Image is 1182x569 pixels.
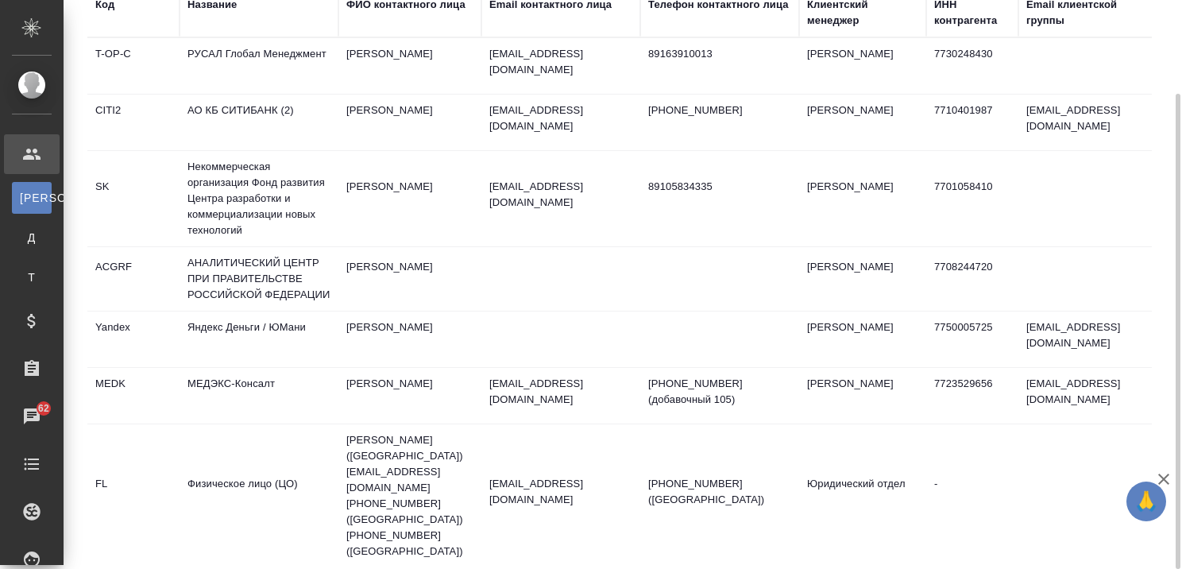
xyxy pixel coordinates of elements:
[180,368,338,424] td: МЕДЭКС-Консалт
[87,312,180,367] td: Yandex
[338,171,481,226] td: [PERSON_NAME]
[799,468,926,524] td: Юридический отдел
[926,171,1018,226] td: 7701058410
[338,38,481,94] td: [PERSON_NAME]
[489,46,632,78] p: [EMAIL_ADDRESS][DOMAIN_NAME]
[87,251,180,307] td: ACGRF
[20,190,44,206] span: [PERSON_NAME]
[20,230,44,246] span: Д
[87,468,180,524] td: FL
[648,179,791,195] p: 89105834335
[926,38,1018,94] td: 7730248430
[180,151,338,246] td: Некоммерческая организация Фонд развития Центра разработки и коммерциализации новых технологий
[489,179,632,211] p: [EMAIL_ADDRESS][DOMAIN_NAME]
[489,103,632,134] p: [EMAIL_ADDRESS][DOMAIN_NAME]
[338,251,481,307] td: [PERSON_NAME]
[29,401,59,416] span: 62
[489,476,632,508] p: [EMAIL_ADDRESS][DOMAIN_NAME]
[20,269,44,285] span: Т
[799,368,926,424] td: [PERSON_NAME]
[1018,95,1161,150] td: [EMAIL_ADDRESS][DOMAIN_NAME]
[799,38,926,94] td: [PERSON_NAME]
[12,182,52,214] a: [PERSON_NAME]
[180,468,338,524] td: Физическое лицо (ЦО)
[180,247,338,311] td: АНАЛИТИЧЕСКИЙ ЦЕНТР ПРИ ПРАВИТЕЛЬСТВЕ РОССИЙСКОЙ ФЕДЕРАЦИИ
[4,397,60,436] a: 62
[12,222,52,254] a: Д
[926,468,1018,524] td: -
[1133,485,1160,518] span: 🙏
[87,95,180,150] td: CITI2
[799,95,926,150] td: [PERSON_NAME]
[338,312,481,367] td: [PERSON_NAME]
[926,368,1018,424] td: 7723529656
[87,38,180,94] td: T-OP-C
[926,95,1018,150] td: 7710401987
[648,476,791,508] p: [PHONE_NUMBER] ([GEOGRAPHIC_DATA])
[338,424,481,567] td: [PERSON_NAME] ([GEOGRAPHIC_DATA]) [EMAIL_ADDRESS][DOMAIN_NAME] [PHONE_NUMBER] ([GEOGRAPHIC_DATA])...
[338,368,481,424] td: [PERSON_NAME]
[180,95,338,150] td: АО КБ СИТИБАНК (2)
[926,251,1018,307] td: 7708244720
[1018,312,1161,367] td: [EMAIL_ADDRESS][DOMAIN_NAME]
[648,376,791,408] p: [PHONE_NUMBER] (добавочный 105)
[926,312,1018,367] td: 7750005725
[180,38,338,94] td: РУСАЛ Глобал Менеджмент
[87,368,180,424] td: MEDK
[799,171,926,226] td: [PERSON_NAME]
[648,103,791,118] p: [PHONE_NUMBER]
[1126,482,1166,521] button: 🙏
[799,312,926,367] td: [PERSON_NAME]
[489,376,632,408] p: [EMAIL_ADDRESS][DOMAIN_NAME]
[180,312,338,367] td: Яндекс Деньги / ЮМани
[12,261,52,293] a: Т
[648,46,791,62] p: 89163910013
[1018,368,1161,424] td: [EMAIL_ADDRESS][DOMAIN_NAME]
[87,171,180,226] td: SK
[338,95,481,150] td: [PERSON_NAME]
[799,251,926,307] td: [PERSON_NAME]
